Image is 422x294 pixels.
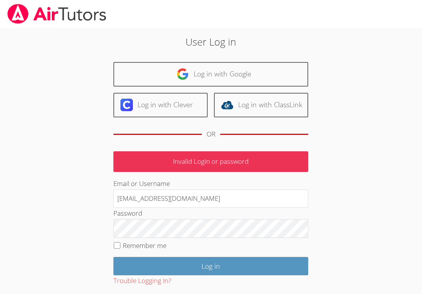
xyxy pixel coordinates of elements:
a: Log in with ClassLink [214,93,308,117]
a: Log in with Google [113,62,308,87]
label: Remember me [123,241,166,250]
a: Log in with Clever [113,93,208,117]
label: Password [113,209,142,218]
label: Email or Username [113,179,170,188]
img: clever-logo-6eab21bc6e7a338710f1a6ff85c0baf02591cd810cc4098c63d3a4b26e2feb20.svg [120,99,133,111]
p: Invalid Login or password [113,151,308,172]
input: Log in [113,257,308,275]
div: OR [207,129,215,140]
img: airtutors_banner-c4298cdbf04f3fff15de1276eac7730deb9818008684d7c2e4769d2f7ddbe033.png [7,4,107,24]
button: Trouble Logging In? [113,275,171,287]
img: classlink-logo-d6bb404cc1216ec64c9a2012d9dc4662098be43eaf13dc465df04b49fa7ab582.svg [221,99,233,111]
h2: User Log in [97,34,325,49]
img: google-logo-50288ca7cdecda66e5e0955fdab243c47b7ad437acaf1139b6f446037453330a.svg [177,68,189,80]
